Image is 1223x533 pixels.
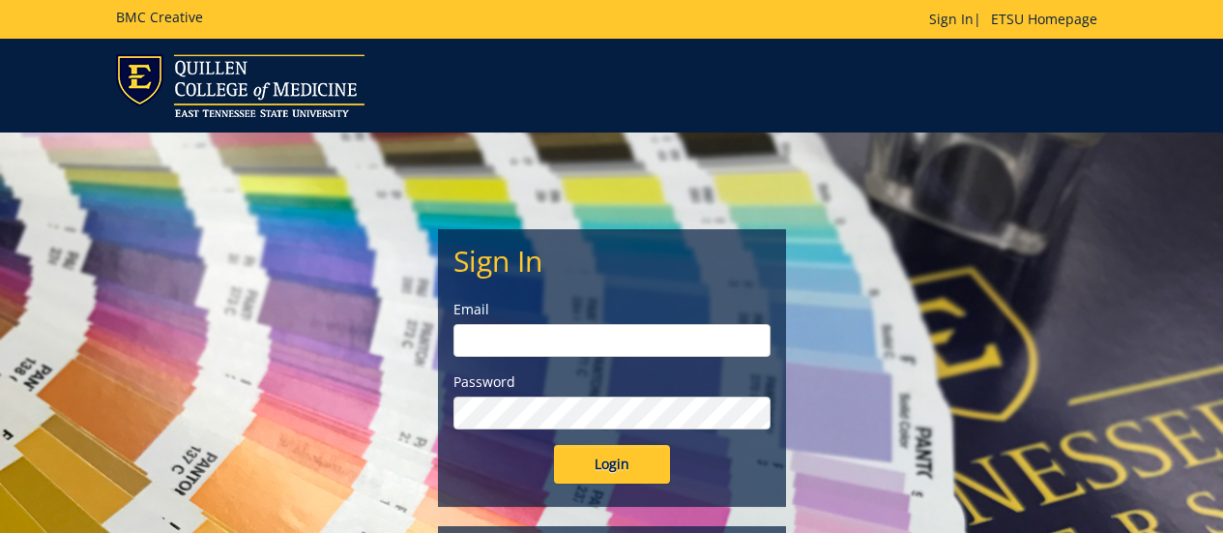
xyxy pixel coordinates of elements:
label: Password [453,372,771,392]
h5: BMC Creative [116,10,203,24]
label: Email [453,300,771,319]
input: Login [554,445,670,484]
a: ETSU Homepage [981,10,1107,28]
p: | [929,10,1107,29]
h2: Sign In [453,245,771,277]
img: ETSU logo [116,54,364,117]
a: Sign In [929,10,974,28]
